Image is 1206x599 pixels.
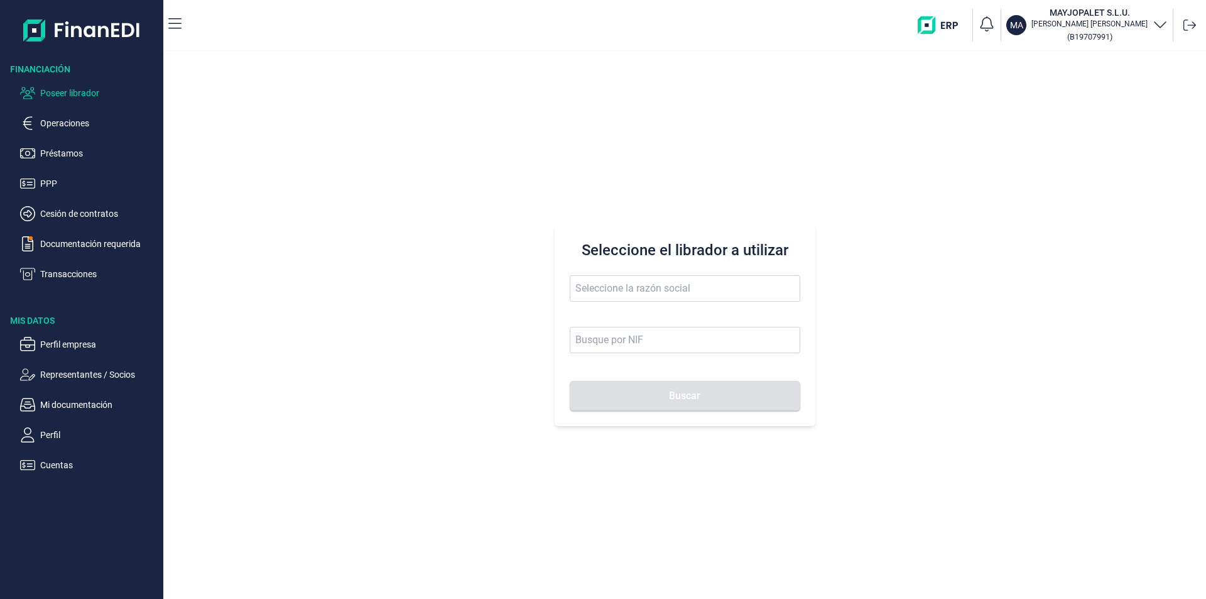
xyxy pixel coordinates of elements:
p: PPP [40,176,158,191]
button: Buscar [570,381,800,411]
button: MAMAYJOPALET S.L.U.[PERSON_NAME] [PERSON_NAME](B19707991) [1006,6,1168,44]
button: Cesión de contratos [20,206,158,221]
p: Documentación requerida [40,236,158,251]
input: Busque por NIF [570,327,800,353]
p: Operaciones [40,116,158,131]
button: Perfil empresa [20,337,158,352]
h3: Seleccione el librador a utilizar [570,240,800,260]
button: Transacciones [20,267,158,282]
p: Préstamos [40,146,158,161]
p: Cuentas [40,458,158,473]
button: Poseer librador [20,85,158,101]
button: Cuentas [20,458,158,473]
p: Transacciones [40,267,158,282]
input: Seleccione la razón social [570,275,800,302]
p: Mi documentación [40,397,158,412]
button: Préstamos [20,146,158,161]
img: Logo de aplicación [23,10,141,50]
span: Buscar [669,391,700,400]
button: Mi documentación [20,397,158,412]
p: Perfil empresa [40,337,158,352]
button: Operaciones [20,116,158,131]
button: Representantes / Socios [20,367,158,382]
p: Perfil [40,427,158,442]
button: Perfil [20,427,158,442]
p: [PERSON_NAME] [PERSON_NAME] [1031,19,1148,29]
small: Copiar cif [1067,32,1112,41]
button: Documentación requerida [20,236,158,251]
img: erp [918,16,967,34]
p: Poseer librador [40,85,158,101]
p: MA [1010,19,1023,31]
button: PPP [20,176,158,191]
p: Cesión de contratos [40,206,158,221]
h3: MAYJOPALET S.L.U. [1031,6,1148,19]
p: Representantes / Socios [40,367,158,382]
